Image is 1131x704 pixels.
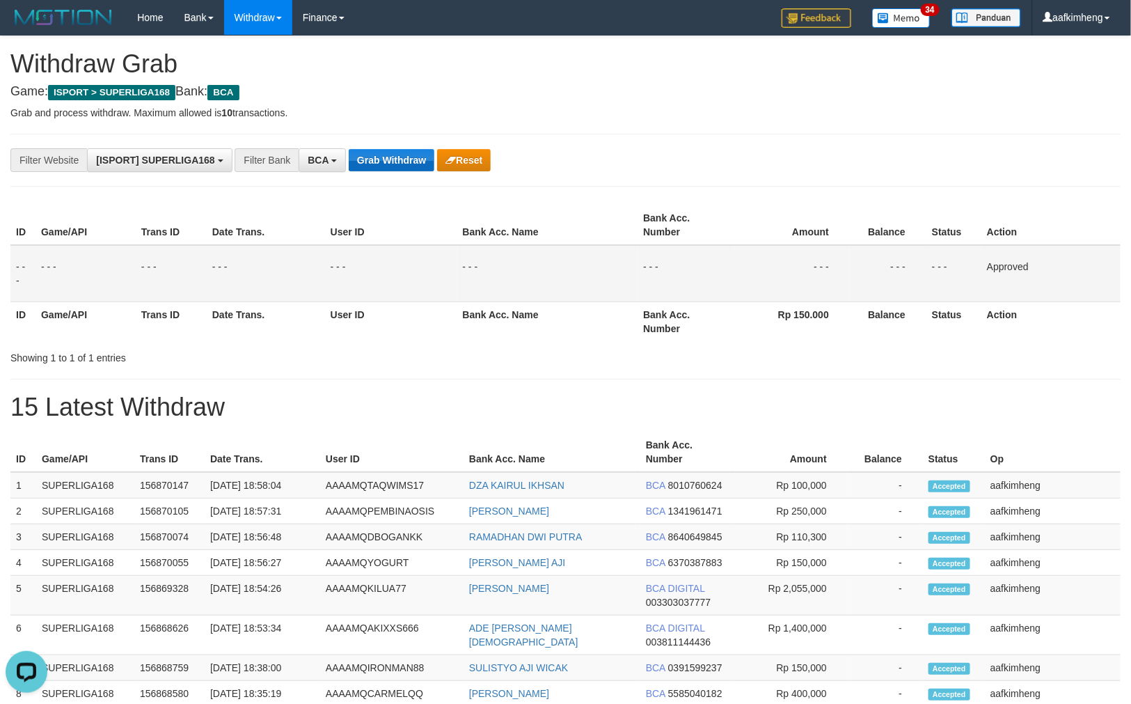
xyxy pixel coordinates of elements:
td: 156868626 [134,616,205,655]
td: 6 [10,616,36,655]
span: 34 [921,3,940,16]
td: - - - [10,245,35,302]
th: Trans ID [136,205,207,245]
td: AAAAMQAKIXXS666 [320,616,464,655]
button: BCA [299,148,346,172]
span: BCA [646,506,665,517]
span: BCA [646,688,665,699]
th: Balance [848,432,923,472]
span: Accepted [928,480,970,492]
span: Accepted [928,506,970,518]
th: Game/API [35,205,136,245]
span: ISPORT > SUPERLIGA168 [48,85,175,100]
button: Grab Withdraw [349,149,434,171]
span: Copy 6370387883 to clipboard [668,557,722,568]
th: Bank Acc. Name [464,432,640,472]
td: SUPERLIGA168 [36,616,134,655]
td: - - - [638,245,734,302]
td: Rp 250,000 [735,499,848,524]
th: Bank Acc. Name [457,302,638,341]
td: SUPERLIGA168 [36,499,134,524]
h1: Withdraw Grab [10,50,1121,78]
img: Button%20Memo.svg [872,8,931,28]
img: panduan.png [951,8,1021,27]
td: - - - [457,245,638,302]
span: BCA DIGITAL [646,623,705,634]
td: AAAAMQIRONMAN88 [320,655,464,681]
span: Copy 5585040182 to clipboard [668,688,722,699]
button: Open LiveChat chat widget [6,6,47,47]
td: - [848,550,923,576]
p: Grab and process withdraw. Maximum allowed is transactions. [10,106,1121,120]
th: Status [926,205,981,245]
span: Accepted [928,558,970,570]
td: 3 [10,524,36,550]
button: Reset [437,149,491,171]
span: BCA [646,531,665,542]
th: Amount [734,205,850,245]
th: Balance [850,302,926,341]
td: aafkimheng [985,472,1121,499]
span: Accepted [928,532,970,544]
td: 156870147 [134,472,205,499]
td: Rp 2,055,000 [735,576,848,616]
a: [PERSON_NAME] [469,583,549,594]
td: [DATE] 18:54:26 [205,576,320,616]
td: - [848,576,923,616]
td: [DATE] 18:56:48 [205,524,320,550]
a: ADE [PERSON_NAME][DEMOGRAPHIC_DATA] [469,623,578,648]
span: Copy 1341961471 to clipboard [668,506,722,517]
td: [DATE] 18:56:27 [205,550,320,576]
span: Copy 8640649845 to clipboard [668,531,722,542]
th: Amount [735,432,848,472]
td: - [848,616,923,655]
img: MOTION_logo.png [10,7,116,28]
td: Rp 150,000 [735,655,848,681]
td: SUPERLIGA168 [36,472,134,499]
th: ID [10,302,35,341]
th: Bank Acc. Name [457,205,638,245]
td: Rp 1,400,000 [735,616,848,655]
td: [DATE] 18:57:31 [205,499,320,524]
th: User ID [320,432,464,472]
th: ID [10,432,36,472]
td: - [848,472,923,499]
td: [DATE] 18:53:34 [205,616,320,655]
span: BCA [646,557,665,568]
td: AAAAMQTAQWIMS17 [320,472,464,499]
td: 156868759 [134,655,205,681]
span: Accepted [928,663,970,675]
span: Copy 0391599237 to clipboard [668,662,722,673]
td: [DATE] 18:58:04 [205,472,320,499]
td: - - - [207,245,325,302]
td: aafkimheng [985,524,1121,550]
th: Op [985,432,1121,472]
td: Rp 100,000 [735,472,848,499]
td: - - - [734,245,850,302]
th: Balance [850,205,926,245]
td: - [848,655,923,681]
span: Copy 003303037777 to clipboard [646,597,711,608]
td: - - - [926,245,981,302]
th: Date Trans. [207,205,325,245]
td: 4 [10,550,36,576]
td: - - - [325,245,457,302]
th: Action [981,205,1121,245]
h1: 15 Latest Withdraw [10,393,1121,421]
td: Rp 150,000 [735,550,848,576]
div: Filter Website [10,148,87,172]
th: Bank Acc. Number [638,205,734,245]
a: RAMADHAN DWI PUTRA [469,531,583,542]
td: AAAAMQPEMBINAOSIS [320,499,464,524]
span: Copy 003811144436 to clipboard [646,636,711,648]
td: SUPERLIGA168 [36,655,134,681]
div: Showing 1 to 1 of 1 entries [10,345,461,365]
td: SUPERLIGA168 [36,576,134,616]
span: Accepted [928,623,970,635]
td: 1 [10,472,36,499]
th: Trans ID [136,302,207,341]
td: SUPERLIGA168 [36,524,134,550]
td: - - - [850,245,926,302]
th: Trans ID [134,432,205,472]
th: Date Trans. [205,432,320,472]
